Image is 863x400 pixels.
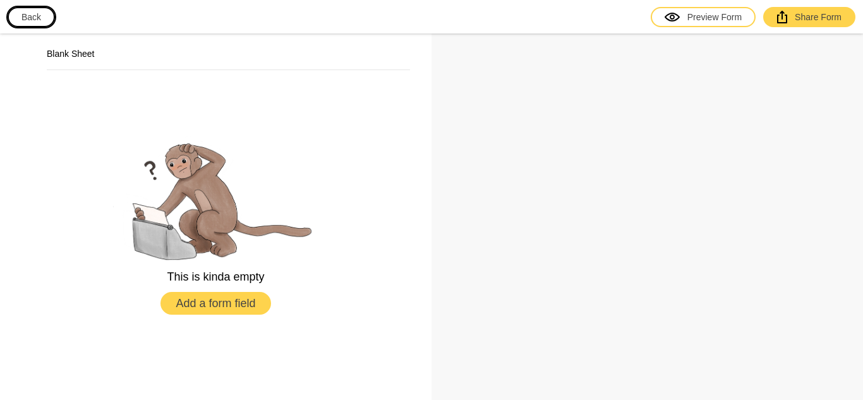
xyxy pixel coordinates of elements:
div: Preview Form [665,11,742,23]
button: Add a form field [160,292,270,315]
p: This is kinda empty [167,269,264,284]
a: Preview Form [651,7,756,27]
a: Share Form [763,7,855,27]
div: Share Form [777,11,842,23]
img: empty.png [102,134,330,262]
h2: Blank Sheet [47,47,410,60]
button: Back [8,7,55,27]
